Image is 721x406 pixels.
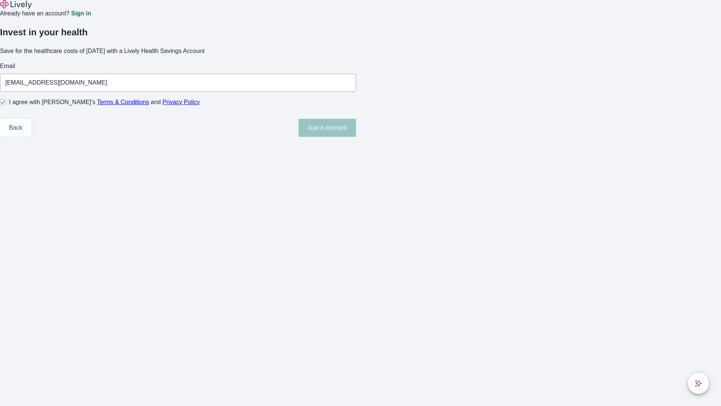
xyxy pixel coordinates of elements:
a: Privacy Policy [163,99,200,105]
svg: Lively AI Assistant [695,380,702,387]
button: chat [688,373,709,394]
a: Sign in [71,11,91,17]
span: I agree with [PERSON_NAME]’s and [9,98,200,107]
a: Terms & Conditions [97,99,149,105]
